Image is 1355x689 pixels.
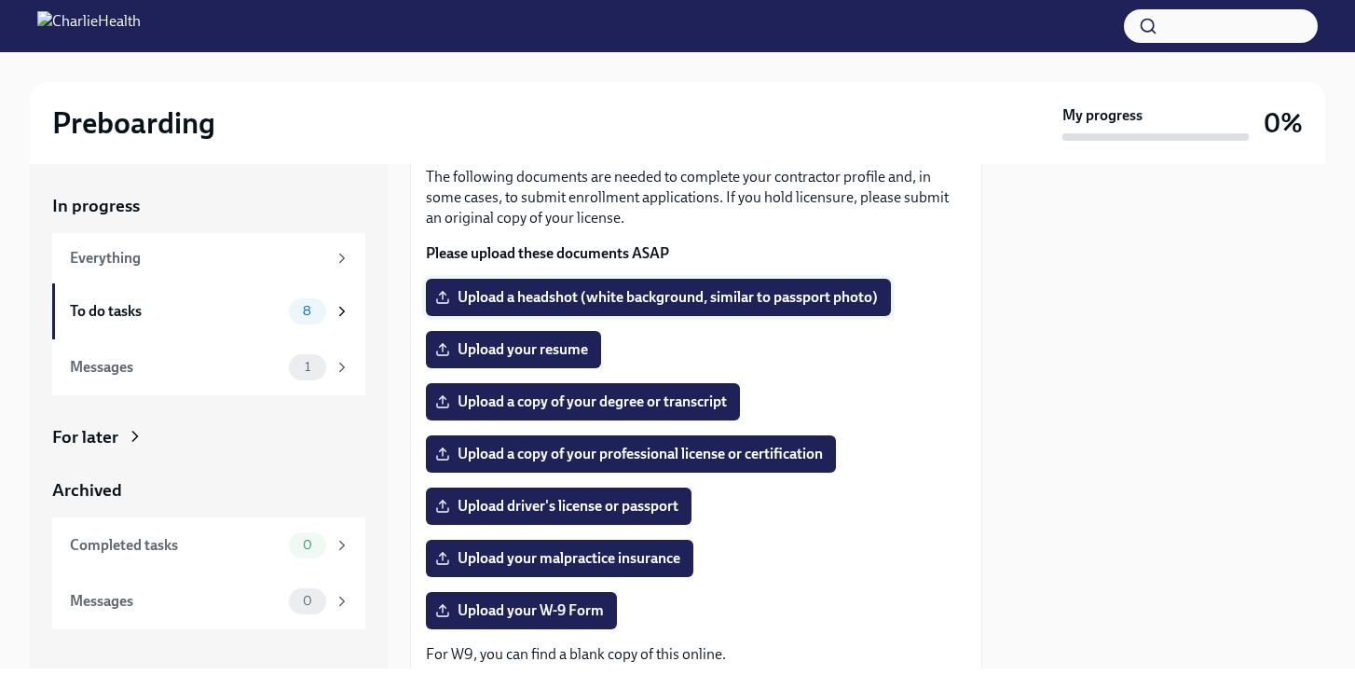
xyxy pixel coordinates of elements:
span: Upload a copy of your degree or transcript [439,393,727,411]
span: 0 [292,594,323,608]
h3: 0% [1264,106,1303,140]
label: Upload your W-9 Form [426,592,617,629]
label: Upload a copy of your degree or transcript [426,383,740,420]
span: 8 [292,304,322,318]
label: Upload your resume [426,331,601,368]
div: Everything [70,248,326,269]
a: For later [52,425,365,449]
div: To do tasks [70,301,281,322]
strong: Please upload these documents ASAP [426,244,669,262]
span: Upload driver's license or passport [439,497,678,516]
label: Upload a copy of your professional license or certification [426,435,836,473]
span: 1 [294,360,322,374]
p: The following documents are needed to complete your contractor profile and, in some cases, to sub... [426,167,966,228]
span: Upload your W-9 Form [439,601,604,620]
a: Messages1 [52,339,365,395]
span: Upload your malpractice insurance [439,549,680,568]
span: Upload a headshot (white background, similar to passport photo) [439,288,878,307]
label: Upload your malpractice insurance [426,540,693,577]
a: Completed tasks0 [52,517,365,573]
span: Upload a copy of your professional license or certification [439,445,823,463]
a: Messages0 [52,573,365,629]
label: Upload a headshot (white background, similar to passport photo) [426,279,891,316]
h2: Preboarding [52,104,215,142]
div: Completed tasks [70,535,281,556]
a: Everything [52,233,365,283]
div: For later [52,425,118,449]
span: 0 [292,538,323,552]
span: Upload your resume [439,340,588,359]
a: To do tasks8 [52,283,365,339]
div: Messages [70,591,281,612]
div: Messages [70,357,281,378]
strong: My progress [1062,105,1143,126]
a: In progress [52,194,365,218]
label: Upload driver's license or passport [426,488,691,525]
a: Archived [52,478,365,503]
img: CharlieHealth [37,11,141,41]
p: For W9, you can find a blank copy of this online. [426,644,966,665]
